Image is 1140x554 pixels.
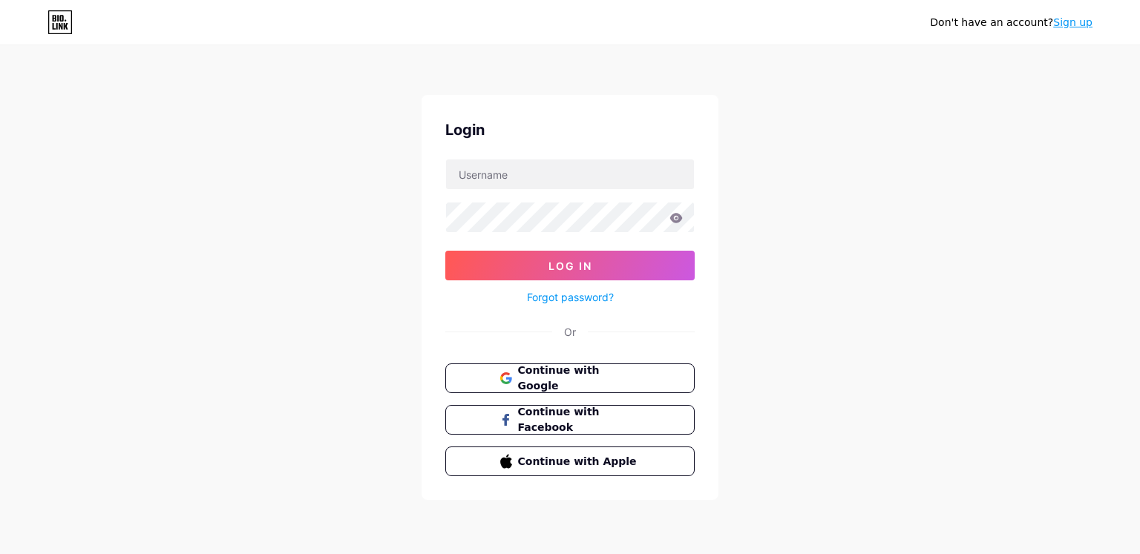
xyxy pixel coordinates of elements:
[445,251,695,280] button: Log In
[445,405,695,435] button: Continue with Facebook
[518,404,641,435] span: Continue with Facebook
[446,159,694,189] input: Username
[527,289,614,305] a: Forgot password?
[548,260,592,272] span: Log In
[518,454,641,469] span: Continue with Apple
[1053,16,1092,28] a: Sign up
[564,324,576,340] div: Or
[445,446,695,476] button: Continue with Apple
[445,119,695,141] div: Login
[445,363,695,393] button: Continue with Google
[930,15,1092,30] div: Don't have an account?
[518,363,641,394] span: Continue with Google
